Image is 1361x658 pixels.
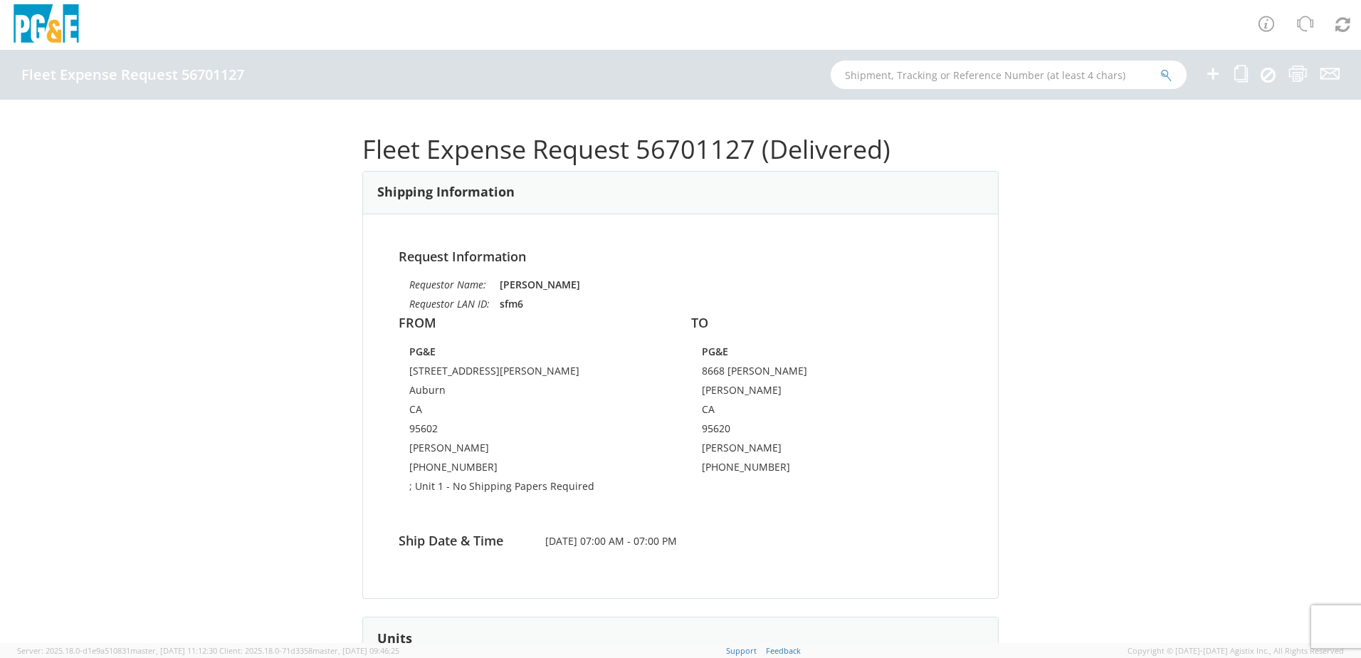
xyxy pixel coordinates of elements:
span: master, [DATE] 11:12:30 [130,645,217,656]
td: [PHONE_NUMBER] [409,460,659,479]
strong: PG&E [702,345,728,358]
a: Support [726,645,757,656]
td: Auburn [409,383,659,402]
td: [PERSON_NAME] [409,441,659,460]
span: Copyright © [DATE]-[DATE] Agistix Inc., All Rights Reserved [1128,645,1344,657]
img: pge-logo-06675f144f4cfa6a6814.png [11,4,82,46]
strong: [PERSON_NAME] [500,278,580,291]
i: Requestor LAN ID: [409,297,490,310]
span: Client: 2025.18.0-71d3358 [219,645,399,656]
td: [STREET_ADDRESS][PERSON_NAME] [409,364,659,383]
h3: Units [377,632,412,646]
td: 8668 [PERSON_NAME] [702,364,932,383]
i: Requestor Name: [409,278,486,291]
span: master, [DATE] 09:46:25 [312,645,399,656]
span: [DATE] 07:00 AM - 07:00 PM [535,534,827,548]
h4: Ship Date & Time [388,534,535,548]
td: 95602 [409,422,659,441]
strong: PG&E [409,345,436,358]
td: [PERSON_NAME] [702,383,932,402]
td: 95620 [702,422,932,441]
td: CA [702,402,932,422]
h4: FROM [399,316,670,330]
td: [PHONE_NUMBER] [702,460,932,479]
td: ; Unit 1 - No Shipping Papers Required [409,479,659,498]
span: Server: 2025.18.0-d1e9a510831 [17,645,217,656]
h4: Fleet Expense Request 56701127 [21,67,244,83]
a: Feedback [766,645,801,656]
td: CA [409,402,659,422]
h1: Fleet Expense Request 56701127 (Delivered) [362,135,999,164]
h4: Request Information [399,250,962,264]
strong: sfm6 [500,297,523,310]
td: [PERSON_NAME] [702,441,932,460]
h3: Shipping Information [377,185,515,199]
input: Shipment, Tracking or Reference Number (at least 4 chars) [831,61,1187,89]
h4: TO [691,316,962,330]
